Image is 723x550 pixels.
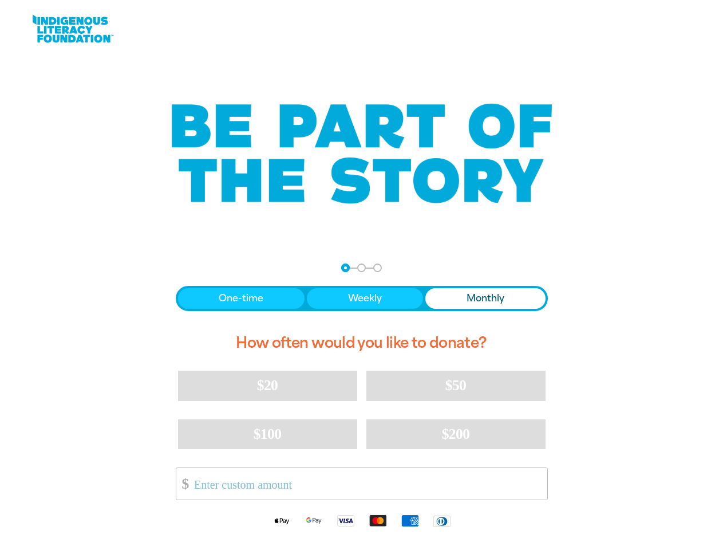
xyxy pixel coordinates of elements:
[178,288,305,309] button: One-time
[373,264,382,272] button: Navigate to step 3 of 3 to enter your payment details
[445,377,466,394] span: $50
[341,264,350,272] button: Navigate to step 1 of 3 to enter your donation amount
[298,514,330,527] img: Google Pay logo
[254,426,282,442] span: $100
[425,288,546,309] button: Monthly
[266,514,298,527] img: Apple Pay logo
[426,514,458,528] img: Diners Club logo
[176,286,548,311] div: Donation frequency
[348,292,382,305] span: Weekly
[307,288,423,309] button: Weekly
[366,371,546,400] button: $50
[178,419,357,449] button: $100
[394,514,426,527] img: American Express logo
[176,325,548,362] h2: How often would you like to donate?
[467,292,504,305] span: Monthly
[176,505,548,536] div: Available payment methods
[366,419,546,449] button: $200
[257,377,278,394] span: $20
[330,514,362,527] img: Visa logo
[442,426,470,442] span: $200
[176,471,189,497] span: $
[161,81,562,227] img: Be part of the story
[219,292,263,305] span: One-time
[178,371,357,400] button: $20
[357,264,366,272] button: Navigate to step 2 of 3 to enter your details
[362,514,394,527] img: Mastercard logo
[186,468,547,500] input: Enter custom amount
